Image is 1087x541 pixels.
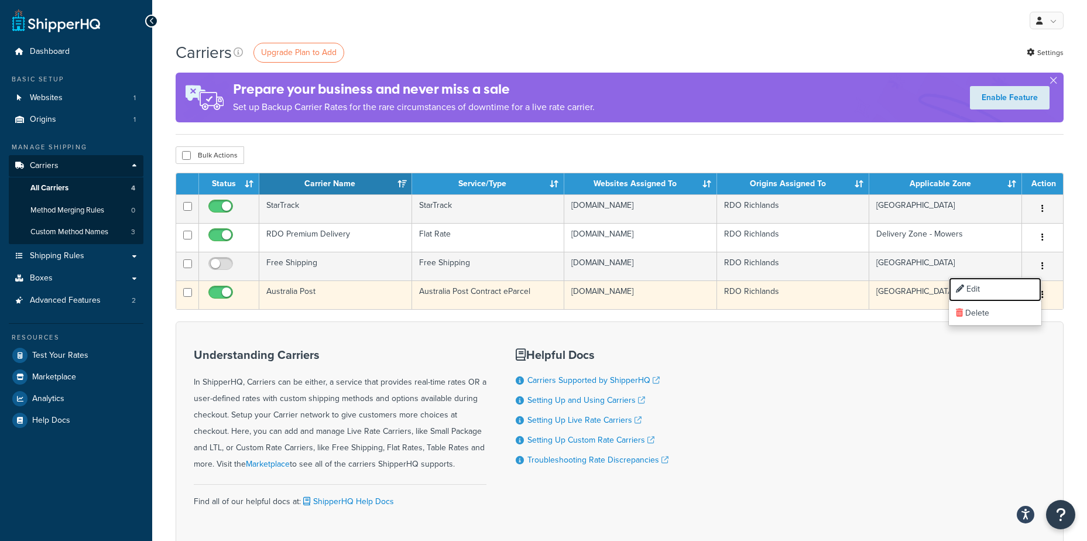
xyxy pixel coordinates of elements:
p: Set up Backup Carrier Rates for the rare circumstances of downtime for a live rate carrier. [233,99,595,115]
span: Test Your Rates [32,351,88,361]
span: 3 [131,227,135,237]
a: Test Your Rates [9,345,143,366]
a: Boxes [9,268,143,289]
a: Origins 1 [9,109,143,131]
li: All Carriers [9,177,143,199]
td: [DOMAIN_NAME] [564,194,717,223]
th: Status: activate to sort column ascending [199,173,259,194]
a: Custom Method Names 3 [9,221,143,243]
button: Open Resource Center [1046,500,1075,529]
span: 0 [131,206,135,215]
span: 4 [131,183,135,193]
td: RDO Richlands [717,252,870,280]
td: StarTrack [259,194,412,223]
td: Delivery Zone - Mowers [869,223,1022,252]
a: ShipperHQ Help Docs [301,495,394,508]
li: Advanced Features [9,290,143,311]
th: Action [1022,173,1063,194]
a: Advanced Features 2 [9,290,143,311]
a: Help Docs [9,410,143,431]
td: Australia Post [259,280,412,309]
span: 2 [132,296,136,306]
a: Shipping Rules [9,245,143,267]
h4: Prepare your business and never miss a sale [233,80,595,99]
a: Method Merging Rules 0 [9,200,143,221]
div: Find all of our helpful docs at: [194,484,486,510]
div: Resources [9,333,143,343]
span: All Carriers [30,183,68,193]
td: [GEOGRAPHIC_DATA] [869,280,1022,309]
span: 1 [133,115,136,125]
td: StarTrack [412,194,565,223]
a: Carriers Supported by ShipperHQ [527,374,660,386]
a: Setting Up and Using Carriers [527,394,645,406]
td: [DOMAIN_NAME] [564,252,717,280]
span: Shipping Rules [30,251,84,261]
span: Dashboard [30,47,70,57]
a: Settings [1027,44,1064,61]
img: ad-rules-rateshop-fe6ec290ccb7230408bd80ed9643f0289d75e0ffd9eb532fc0e269fcd187b520.png [176,73,233,122]
a: Websites 1 [9,87,143,109]
th: Carrier Name: activate to sort column ascending [259,173,412,194]
th: Applicable Zone: activate to sort column ascending [869,173,1022,194]
td: RDO Richlands [717,194,870,223]
th: Websites Assigned To: activate to sort column ascending [564,173,717,194]
a: All Carriers 4 [9,177,143,199]
a: Enable Feature [970,86,1050,109]
li: Custom Method Names [9,221,143,243]
td: Free Shipping [259,252,412,280]
div: Manage Shipping [9,142,143,152]
span: Websites [30,93,63,103]
span: Marketplace [32,372,76,382]
li: Origins [9,109,143,131]
td: [GEOGRAPHIC_DATA] [869,194,1022,223]
span: Custom Method Names [30,227,108,237]
td: [GEOGRAPHIC_DATA] [869,252,1022,280]
div: In ShipperHQ, Carriers can be either, a service that provides real-time rates OR a user-defined r... [194,348,486,472]
a: Marketplace [246,458,290,470]
td: RDO Richlands [717,223,870,252]
h3: Helpful Docs [516,348,668,361]
span: 1 [133,93,136,103]
li: Websites [9,87,143,109]
a: Carriers [9,155,143,177]
span: Boxes [30,273,53,283]
span: Advanced Features [30,296,101,306]
span: Carriers [30,161,59,171]
span: Upgrade Plan to Add [261,46,337,59]
li: Carriers [9,155,143,244]
a: Upgrade Plan to Add [253,43,344,63]
th: Service/Type: activate to sort column ascending [412,173,565,194]
th: Origins Assigned To: activate to sort column ascending [717,173,870,194]
span: Method Merging Rules [30,206,104,215]
span: Analytics [32,394,64,404]
td: RDO Richlands [717,280,870,309]
td: RDO Premium Delivery [259,223,412,252]
a: Troubleshooting Rate Discrepancies [527,454,668,466]
td: [DOMAIN_NAME] [564,280,717,309]
h1: Carriers [176,41,232,64]
a: Edit [949,278,1041,302]
button: Bulk Actions [176,146,244,164]
a: Dashboard [9,41,143,63]
span: Help Docs [32,416,70,426]
a: Delete [949,302,1041,326]
a: Setting Up Custom Rate Carriers [527,434,654,446]
a: ShipperHQ Home [12,9,100,32]
a: Marketplace [9,367,143,388]
div: Basic Setup [9,74,143,84]
li: Method Merging Rules [9,200,143,221]
a: Setting Up Live Rate Carriers [527,414,642,426]
td: Free Shipping [412,252,565,280]
td: Australia Post Contract eParcel [412,280,565,309]
a: Analytics [9,388,143,409]
h3: Understanding Carriers [194,348,486,361]
td: Flat Rate [412,223,565,252]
